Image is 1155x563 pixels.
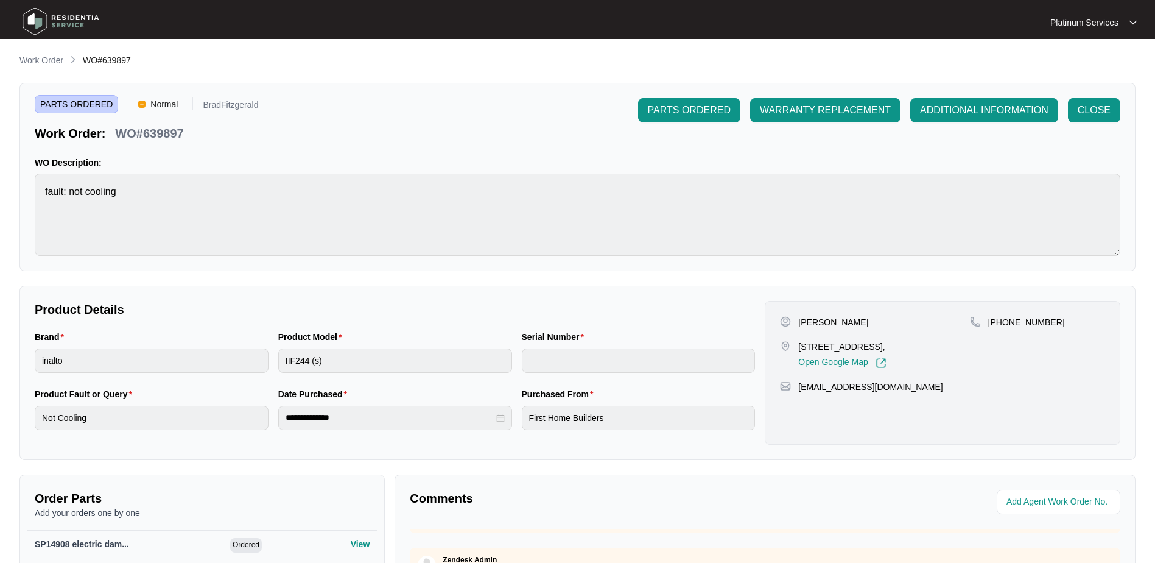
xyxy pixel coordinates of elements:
[35,490,370,507] p: Order Parts
[910,98,1058,122] button: ADDITIONAL INFORMATION
[35,174,1120,256] textarea: fault: not cooling
[876,358,886,369] img: Link-External
[35,406,269,430] input: Product Fault or Query
[522,331,589,343] label: Serial Number
[35,349,269,373] input: Brand
[920,103,1048,118] span: ADDITIONAL INFORMATION
[278,349,512,373] input: Product Model
[1006,495,1113,509] input: Add Agent Work Order No.
[278,388,352,400] label: Date Purchased
[522,388,599,400] label: Purchased From
[35,388,137,400] label: Product Fault or Query
[970,316,981,327] img: map-pin
[760,103,891,118] span: WARRANTY REPLACEMENT
[522,406,756,430] input: Purchased From
[1078,103,1111,118] span: CLOSE
[522,349,756,373] input: Serial Number
[17,54,66,68] a: Work Order
[203,101,258,113] p: BradFitzgerald
[798,381,943,393] p: [EMAIL_ADDRESS][DOMAIN_NAME]
[35,301,755,318] p: Product Details
[35,539,129,549] span: SP14908 electric dam...
[146,95,183,113] span: Normal
[648,103,731,118] span: PARTS ORDERED
[115,125,183,142] p: WO#639897
[1068,98,1120,122] button: CLOSE
[1050,16,1118,29] p: Platinum Services
[35,331,69,343] label: Brand
[780,316,791,327] img: user-pin
[278,331,347,343] label: Product Model
[35,157,1120,169] p: WO Description:
[18,3,104,40] img: residentia service logo
[798,341,886,353] p: [STREET_ADDRESS],
[19,54,63,66] p: Work Order
[286,411,494,424] input: Date Purchased
[83,55,131,65] span: WO#639897
[750,98,900,122] button: WARRANTY REPLACEMENT
[35,125,105,142] p: Work Order:
[1129,19,1137,26] img: dropdown arrow
[138,101,146,108] img: Vercel Logo
[351,538,370,550] p: View
[798,316,868,328] p: [PERSON_NAME]
[780,381,791,392] img: map-pin
[798,358,886,369] a: Open Google Map
[68,55,78,65] img: chevron-right
[988,316,1065,328] p: [PHONE_NUMBER]
[230,538,262,553] span: Ordered
[638,98,740,122] button: PARTS ORDERED
[780,341,791,352] img: map-pin
[35,507,370,519] p: Add your orders one by one
[410,490,756,507] p: Comments
[35,95,118,113] span: PARTS ORDERED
